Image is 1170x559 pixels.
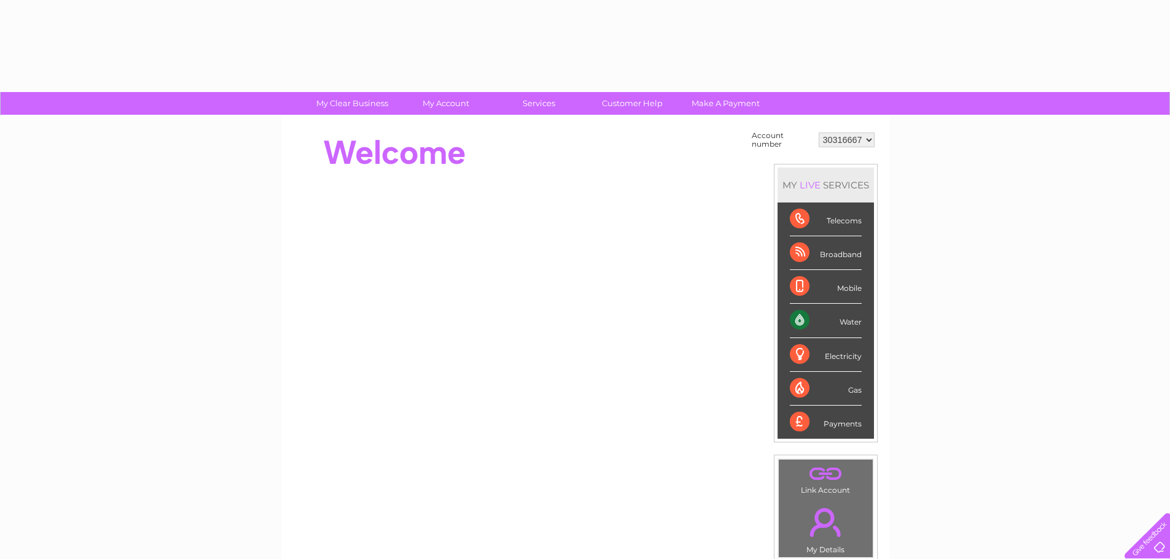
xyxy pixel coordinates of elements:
a: . [782,463,870,484]
a: Customer Help [582,92,683,115]
div: MY SERVICES [778,168,874,202]
div: Gas [790,372,862,406]
div: LIVE [797,179,823,191]
a: Services [488,92,590,115]
td: Account number [749,128,816,152]
a: My Account [395,92,496,115]
div: Broadband [790,236,862,270]
a: . [782,501,870,544]
div: Water [790,304,862,337]
div: Mobile [790,270,862,304]
div: Telecoms [790,202,862,236]
td: Link Account [778,459,873,498]
a: Make A Payment [675,92,776,115]
td: My Details [778,498,873,558]
div: Electricity [790,338,862,372]
a: My Clear Business [302,92,403,115]
div: Payments [790,406,862,439]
